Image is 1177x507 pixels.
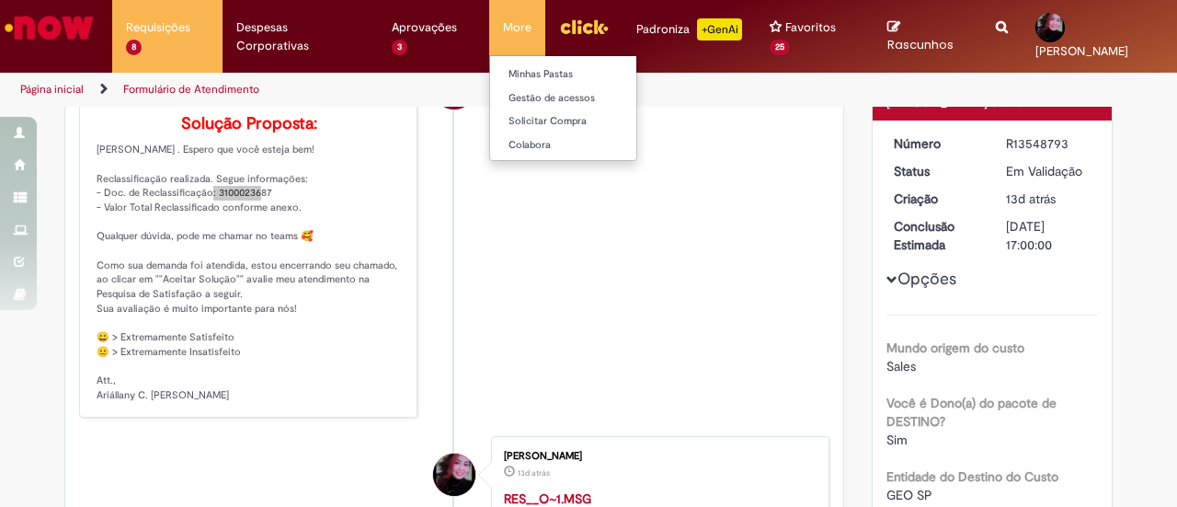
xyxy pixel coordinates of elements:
span: 3 [392,40,407,55]
div: [DATE] 17:00:00 [1006,217,1091,254]
b: Solução Proposta: [181,113,317,134]
img: click_logo_yellow_360x200.png [559,13,609,40]
dt: Criação [880,190,993,208]
a: Colabora [490,135,692,156]
span: Despesas Corporativas [236,18,364,55]
span: Requisições [126,18,190,37]
div: [PERSON_NAME] [504,451,810,462]
a: RES__O~1.MSG [504,490,591,507]
p: +GenAi [697,18,742,40]
div: Em Validação [1006,162,1091,180]
dt: Conclusão Estimada [880,217,993,254]
img: ServiceNow [2,9,97,46]
a: Gestão de acessos [490,88,692,109]
span: [PERSON_NAME] [1035,43,1128,59]
a: Minhas Pastas [490,64,692,85]
span: 13d atrás [518,467,550,478]
b: Entidade do Destino do Custo [886,468,1058,485]
span: Rascunhos [887,36,954,53]
dt: Número [880,134,993,153]
div: 18/09/2025 18:13:08 [1006,190,1091,208]
span: 8 [126,40,142,55]
span: 25 [770,40,790,55]
b: Você é Dono(a) do pacote de DESTINO? [886,395,1057,430]
p: [PERSON_NAME] . Espero que você esteja bem! Reclassificação realizada. Segue informações: - Doc. ... [97,115,403,402]
ul: More [489,55,637,161]
span: Aprovações [392,18,457,37]
span: Favoritos [785,18,836,37]
time: 18/09/2025 18:12:38 [518,467,550,478]
a: Formulário de Atendimento [123,82,259,97]
b: Mundo origem do custo [886,340,1024,356]
span: 13d atrás [1006,190,1056,207]
div: R13548793 [1006,134,1091,153]
div: Kelly Cristina Ono [433,454,475,496]
span: Sales [886,358,916,374]
a: Solicitar Compra [490,111,692,132]
span: Sim [886,432,908,448]
a: Rascunhos [887,19,969,53]
span: More [503,18,531,37]
dt: Status [880,162,993,180]
ul: Trilhas de página [14,73,771,107]
a: Página inicial [20,82,84,97]
div: Padroniza [636,18,742,40]
time: 18/09/2025 18:13:08 [1006,190,1056,207]
span: GEO SP [886,487,932,503]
